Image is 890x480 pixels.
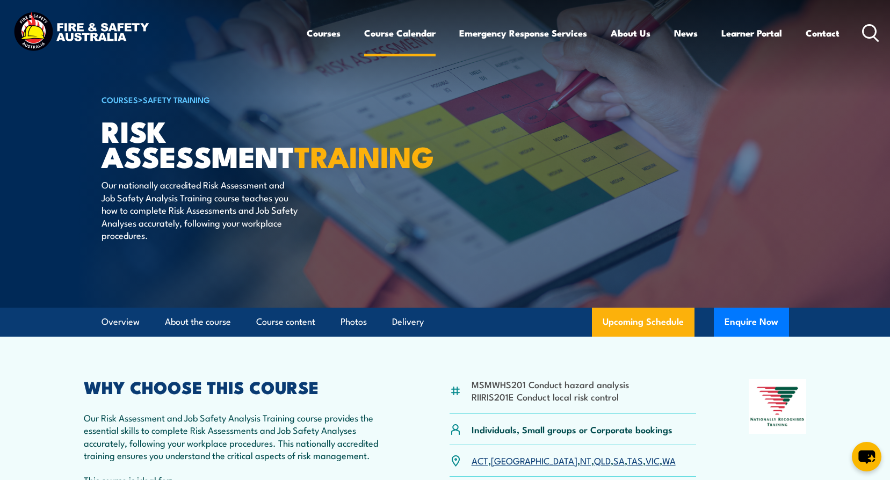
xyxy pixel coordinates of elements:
[806,19,840,47] a: Contact
[674,19,698,47] a: News
[84,411,397,462] p: Our Risk Assessment and Job Safety Analysis Training course provides the essential skills to comp...
[592,308,694,337] a: Upcoming Schedule
[491,454,577,467] a: [GEOGRAPHIC_DATA]
[102,178,298,241] p: Our nationally accredited Risk Assessment and Job Safety Analysis Training course teaches you how...
[852,442,881,471] button: chat-button
[459,19,587,47] a: Emergency Response Services
[102,308,140,336] a: Overview
[364,19,436,47] a: Course Calendar
[84,379,397,394] h2: WHY CHOOSE THIS COURSE
[294,133,434,178] strong: TRAINING
[472,423,672,435] p: Individuals, Small groups or Corporate bookings
[472,378,629,390] li: MSMWHS201 Conduct hazard analysis
[341,308,367,336] a: Photos
[714,308,789,337] button: Enquire Now
[580,454,591,467] a: NT
[307,19,341,47] a: Courses
[627,454,643,467] a: TAS
[662,454,676,467] a: WA
[165,308,231,336] a: About the course
[472,390,629,403] li: RIIRIS201E Conduct local risk control
[392,308,424,336] a: Delivery
[646,454,660,467] a: VIC
[256,308,315,336] a: Course content
[594,454,611,467] a: QLD
[102,93,367,106] h6: >
[102,118,367,168] h1: Risk Assessment
[102,93,138,105] a: COURSES
[143,93,210,105] a: Safety Training
[749,379,807,434] img: Nationally Recognised Training logo.
[721,19,782,47] a: Learner Portal
[472,454,676,467] p: , , , , , , ,
[611,19,650,47] a: About Us
[472,454,488,467] a: ACT
[613,454,625,467] a: SA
